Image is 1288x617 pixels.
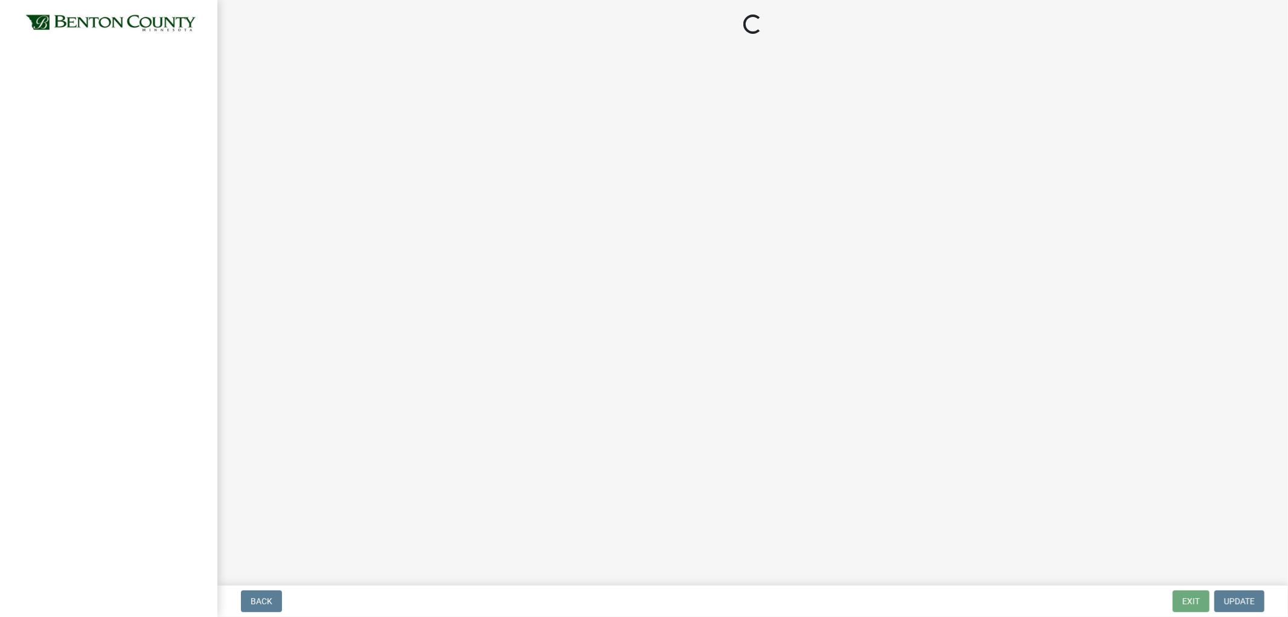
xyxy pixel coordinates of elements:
[1214,590,1264,612] button: Update
[1224,596,1255,606] span: Update
[1173,590,1210,612] button: Exit
[251,596,272,606] span: Back
[24,13,198,34] img: Benton County, Minnesota
[241,590,282,612] button: Back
